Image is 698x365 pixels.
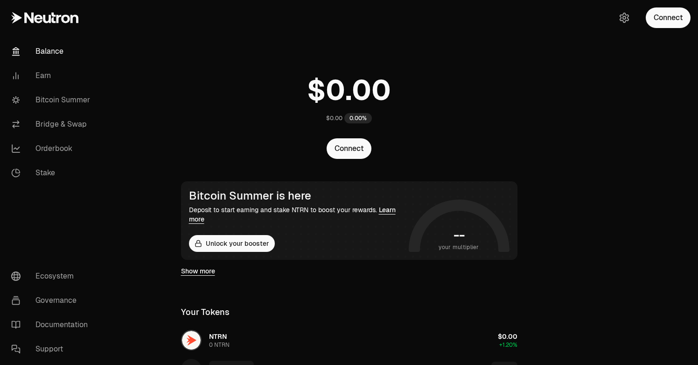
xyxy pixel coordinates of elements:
[181,306,230,319] div: Your Tokens
[344,113,372,123] div: 0.00%
[4,64,101,88] a: Earn
[454,228,464,243] h1: --
[181,266,215,276] a: Show more
[4,264,101,288] a: Ecosystem
[4,313,101,337] a: Documentation
[646,7,691,28] button: Connect
[189,189,405,202] div: Bitcoin Summer is here
[327,138,371,159] button: Connect
[326,115,342,122] div: $0.00
[4,112,101,136] a: Bridge & Swap
[4,161,101,185] a: Stake
[4,288,101,313] a: Governance
[189,235,275,252] button: Unlock your booster
[4,337,101,361] a: Support
[189,205,405,224] div: Deposit to start earning and stake NTRN to boost your rewards.
[4,88,101,112] a: Bitcoin Summer
[4,136,101,161] a: Orderbook
[4,39,101,64] a: Balance
[439,243,479,252] span: your multiplier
